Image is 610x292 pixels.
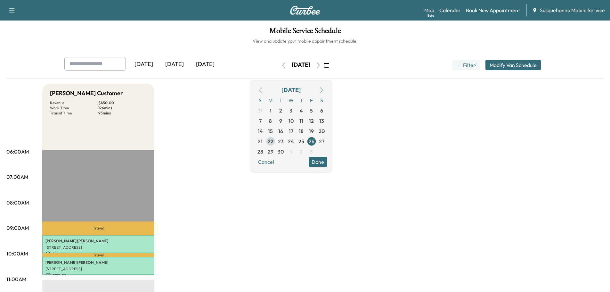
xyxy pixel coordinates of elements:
[257,148,263,155] span: 28
[310,107,313,114] span: 5
[319,138,324,145] span: 27
[424,6,434,14] a: MapBeta
[309,157,327,167] button: Done
[289,127,293,135] span: 17
[300,148,303,155] span: 2
[300,107,303,114] span: 4
[50,111,98,116] p: Transit Time
[309,117,314,125] span: 12
[290,6,321,15] img: Curbee Logo
[255,157,277,167] button: Cancel
[6,27,604,38] h1: Mobile Service Schedule
[270,107,272,114] span: 1
[6,224,29,232] p: 09:00AM
[255,95,265,105] span: S
[6,199,29,206] p: 08:00AM
[309,138,314,145] span: 26
[265,95,276,105] span: M
[292,61,310,69] div: [DATE]
[50,105,98,111] p: Work Time
[540,6,605,14] span: Susquehanna Mobile Service
[98,105,147,111] p: 126 mins
[258,127,263,135] span: 14
[466,6,520,14] a: Book New Appointment
[45,251,151,257] p: $ 150.00
[281,86,301,95] div: [DATE]
[320,107,323,114] span: 6
[306,95,317,105] span: F
[476,63,477,68] span: 1
[452,60,480,70] button: Filter●1
[98,111,147,116] p: 93 mins
[128,57,159,72] div: [DATE]
[289,117,294,125] span: 10
[298,138,304,145] span: 25
[6,38,604,44] h6: View and update your mobile appointment schedule.
[6,250,28,257] p: 10:00AM
[45,238,151,244] p: [PERSON_NAME] [PERSON_NAME]
[278,127,283,135] span: 16
[299,117,303,125] span: 11
[258,138,263,145] span: 21
[50,100,98,105] p: Revenue
[98,100,147,105] p: $ 450.00
[289,107,292,114] span: 3
[6,275,26,283] p: 11:00AM
[6,173,28,181] p: 07:00AM
[309,127,314,135] span: 19
[286,95,296,105] span: W
[42,253,154,257] p: Travel
[288,138,294,145] span: 24
[475,63,476,67] span: ●
[268,127,273,135] span: 15
[278,138,284,145] span: 23
[258,107,263,114] span: 31
[42,221,154,235] p: Travel
[317,95,327,105] span: S
[45,273,151,279] p: $ 150.00
[6,148,29,155] p: 06:00AM
[310,148,313,155] span: 3
[427,13,434,18] div: Beta
[319,117,324,125] span: 13
[319,127,325,135] span: 20
[268,138,273,145] span: 22
[485,60,541,70] button: Modify Van Schedule
[276,95,286,105] span: T
[45,266,151,271] p: [STREET_ADDRESS]
[279,117,282,125] span: 9
[45,245,151,250] p: [STREET_ADDRESS]
[50,89,123,98] h5: [PERSON_NAME] Customer
[259,117,262,125] span: 7
[268,148,273,155] span: 29
[190,57,221,72] div: [DATE]
[279,107,282,114] span: 2
[296,95,306,105] span: T
[159,57,190,72] div: [DATE]
[278,148,284,155] span: 30
[299,127,304,135] span: 18
[439,6,461,14] a: Calendar
[269,117,272,125] span: 8
[45,260,151,265] p: [PERSON_NAME] [PERSON_NAME]
[463,61,475,69] span: Filter
[290,148,292,155] span: 1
